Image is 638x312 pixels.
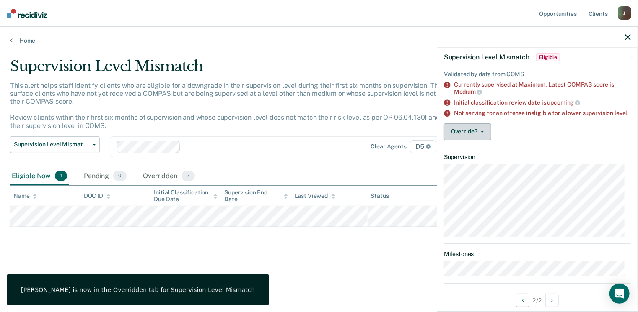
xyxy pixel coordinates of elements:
[547,99,581,106] span: upcoming
[295,192,335,199] div: Last Viewed
[615,110,627,116] span: level
[154,189,218,203] div: Initial Classification Due Date
[444,53,529,61] span: Supervision Level Mismatch
[454,110,631,117] div: Not serving for an offense ineligible for a lower supervision
[437,44,638,71] div: Supervision Level MismatchEligible
[444,71,631,78] div: Validated by data from COMS
[444,123,491,140] button: Override?
[609,284,630,304] div: Open Intercom Messenger
[444,153,631,161] dt: Supervision
[55,171,67,182] span: 1
[410,140,436,153] span: D5
[371,143,407,150] div: Clear agents
[113,171,126,182] span: 0
[371,192,389,199] div: Status
[13,192,37,199] div: Name
[82,167,128,186] div: Pending
[437,289,638,311] div: 2 / 2
[7,9,47,18] img: Recidiviz
[454,81,631,95] div: Currently supervised at Maximum; Latest COMPAS score is
[444,251,631,258] dt: Milestones
[84,192,111,199] div: DOC ID
[224,189,288,203] div: Supervision End Date
[182,171,195,182] span: 2
[454,99,631,106] div: Initial classification review date is
[10,58,489,82] div: Supervision Level Mismatch
[10,82,476,130] p: This alert helps staff identify clients who are eligible for a downgrade in their supervision lev...
[14,141,89,148] span: Supervision Level Mismatch
[618,6,631,20] div: J
[21,286,255,294] div: [PERSON_NAME] is now in the Overridden tab for Supervision Level Mismatch
[454,88,482,95] span: Medium
[516,294,529,307] button: Previous Opportunity
[10,37,628,44] a: Home
[536,53,560,61] span: Eligible
[545,294,559,307] button: Next Opportunity
[10,167,69,186] div: Eligible Now
[142,167,197,186] div: Overridden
